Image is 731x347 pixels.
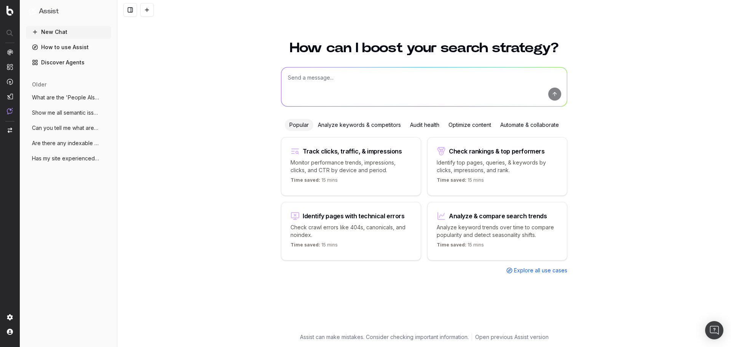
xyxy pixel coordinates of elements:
[32,81,46,88] span: older
[449,148,545,154] div: Check rankings & top performers
[29,6,108,17] button: Assist
[26,122,111,134] button: Can you tell me what are the trending to
[7,93,13,99] img: Studio
[496,119,563,131] div: Automate & collaborate
[32,139,99,147] span: Are there any indexable pages without an
[285,119,313,131] div: Popular
[7,329,13,335] img: My account
[26,26,111,38] button: New Chat
[514,267,567,274] span: Explore all use cases
[705,321,723,339] div: Open Intercom Messenger
[303,213,405,219] div: Identify pages with technical errors
[26,107,111,119] button: Show me all semantic issues from ActionB
[437,242,466,248] span: Time saved:
[437,224,558,239] p: Analyze keyword trends over time to compare popularity and detect seasonality shifts.
[7,314,13,320] img: Setting
[437,242,484,251] p: 15 mins
[6,6,13,16] img: Botify logo
[313,119,405,131] div: Analyze keywords & competitors
[8,128,12,133] img: Switch project
[32,109,99,117] span: Show me all semantic issues from ActionB
[29,8,36,15] img: Assist
[7,49,13,55] img: Analytics
[506,267,567,274] a: Explore all use cases
[290,159,412,174] p: Monitor performance trends, impressions, clicks, and CTR by device and period.
[281,41,567,55] h1: How can I boost your search strategy?
[7,64,13,70] img: Intelligence
[26,152,111,165] button: Has my site experienced a performance dr
[26,137,111,149] button: Are there any indexable pages without an
[437,177,484,186] p: 15 mins
[290,177,320,183] span: Time saved:
[26,56,111,69] a: Discover Agents
[449,213,547,219] div: Analyze & compare search trends
[32,124,99,132] span: Can you tell me what are the trending to
[7,108,13,114] img: Assist
[303,148,402,154] div: Track clicks, traffic, & impressions
[32,155,99,162] span: Has my site experienced a performance dr
[437,159,558,174] p: Identify top pages, queries, & keywords by clicks, impressions, and rank.
[475,333,549,341] a: Open previous Assist version
[26,41,111,53] a: How to use Assist
[32,94,99,101] span: What are the 'People Also Ask' questions
[7,78,13,85] img: Activation
[290,177,338,186] p: 15 mins
[444,119,496,131] div: Optimize content
[437,177,466,183] span: Time saved:
[290,224,412,239] p: Check crawl errors like 404s, canonicals, and noindex.
[300,333,469,341] p: Assist can make mistakes. Consider checking important information.
[39,6,59,17] h1: Assist
[290,242,338,251] p: 15 mins
[290,242,320,248] span: Time saved:
[405,119,444,131] div: Audit health
[26,91,111,104] button: What are the 'People Also Ask' questions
